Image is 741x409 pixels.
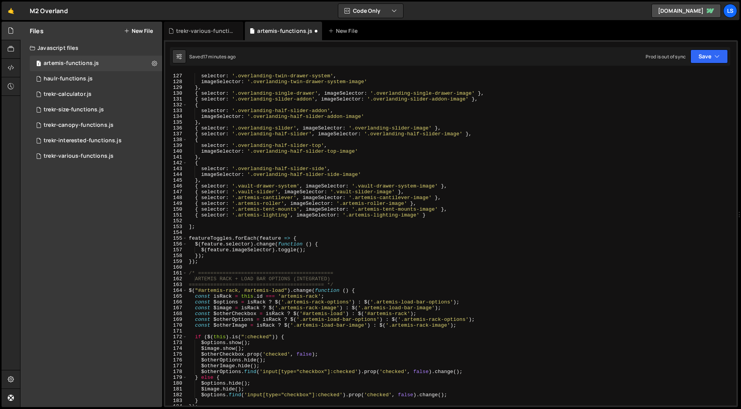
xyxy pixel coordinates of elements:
[30,56,162,71] div: 11669/42207.js
[165,73,187,79] div: 127
[36,61,41,67] span: 1
[646,53,686,60] div: Prod is out of sync
[165,79,187,85] div: 128
[44,91,92,98] div: trekr-calculator.js
[165,212,187,218] div: 151
[165,363,187,369] div: 177
[165,172,187,177] div: 144
[328,27,361,35] div: New File
[165,351,187,357] div: 175
[165,224,187,230] div: 153
[165,334,187,340] div: 172
[165,125,187,131] div: 136
[165,206,187,212] div: 150
[165,346,187,351] div: 174
[165,218,187,224] div: 152
[651,4,721,18] a: [DOMAIN_NAME]
[165,288,187,293] div: 164
[20,40,162,56] div: Javascript files
[165,119,187,125] div: 135
[165,357,187,363] div: 176
[690,49,728,63] button: Save
[30,102,162,118] div: 11669/47070.js
[165,398,187,404] div: 183
[165,235,187,241] div: 155
[165,90,187,96] div: 130
[189,53,236,60] div: Saved
[165,114,187,119] div: 134
[165,299,187,305] div: 166
[165,177,187,183] div: 145
[165,305,187,311] div: 167
[2,2,20,20] a: 🤙
[165,131,187,137] div: 137
[165,102,187,108] div: 132
[165,85,187,90] div: 129
[165,293,187,299] div: 165
[165,195,187,201] div: 148
[165,276,187,282] div: 162
[165,108,187,114] div: 133
[165,317,187,322] div: 169
[257,27,312,35] div: artemis-functions.js
[30,27,44,35] h2: Files
[165,230,187,235] div: 154
[165,247,187,253] div: 157
[165,189,187,195] div: 147
[165,259,187,264] div: 159
[165,264,187,270] div: 160
[165,241,187,247] div: 156
[165,386,187,392] div: 181
[176,27,234,35] div: trekr-various-functions.js
[30,87,162,102] div: 11669/27653.js
[44,137,122,144] div: trekr-interested-functions.js
[723,4,737,18] a: LS
[165,166,187,172] div: 143
[165,270,187,276] div: 161
[165,282,187,288] div: 163
[44,122,114,129] div: trekr-canopy-functions.js
[165,340,187,346] div: 173
[165,160,187,166] div: 142
[30,71,162,87] div: 11669/40542.js
[165,183,187,189] div: 146
[165,253,187,259] div: 158
[203,53,236,60] div: 17 minutes ago
[165,96,187,102] div: 131
[165,148,187,154] div: 140
[165,375,187,380] div: 179
[165,322,187,328] div: 170
[124,28,153,34] button: New File
[165,154,187,160] div: 141
[44,153,114,160] div: trekr-various-functions.js
[165,143,187,148] div: 139
[165,201,187,206] div: 149
[165,311,187,317] div: 168
[30,6,68,15] div: M2 Overland
[30,118,162,133] div: 11669/47072.js
[165,380,187,386] div: 180
[44,60,99,67] div: artemis-functions.js
[165,392,187,398] div: 182
[44,75,93,82] div: haulr-functions.js
[165,369,187,375] div: 178
[338,4,403,18] button: Code Only
[30,133,162,148] div: 11669/42694.js
[44,106,104,113] div: trekr-size-functions.js
[165,137,187,143] div: 138
[30,148,162,164] div: 11669/37341.js
[165,328,187,334] div: 171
